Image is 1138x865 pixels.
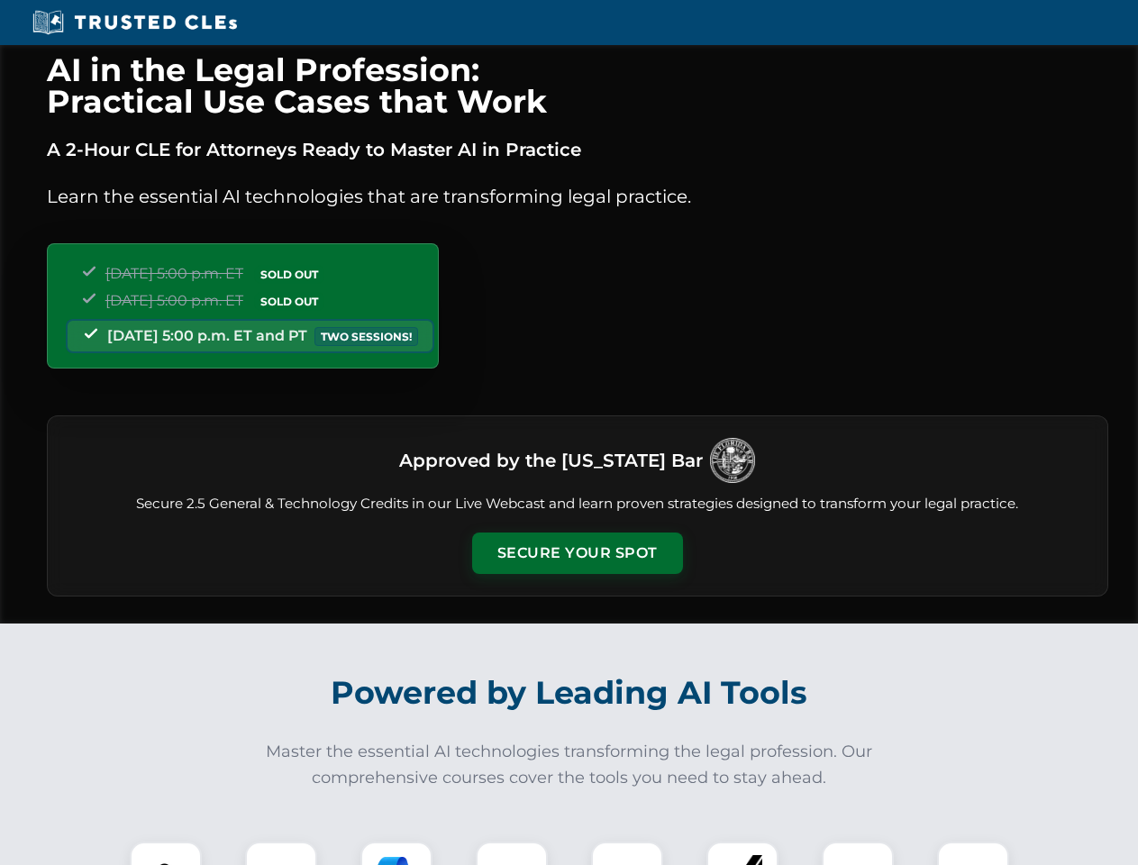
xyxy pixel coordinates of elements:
p: A 2-Hour CLE for Attorneys Ready to Master AI in Practice [47,135,1108,164]
p: Learn the essential AI technologies that are transforming legal practice. [47,182,1108,211]
span: [DATE] 5:00 p.m. ET [105,292,243,309]
h1: AI in the Legal Profession: Practical Use Cases that Work [47,54,1108,117]
img: Logo [710,438,755,483]
button: Secure Your Spot [472,533,683,574]
span: SOLD OUT [254,292,324,311]
p: Secure 2.5 General & Technology Credits in our Live Webcast and learn proven strategies designed ... [69,494,1086,514]
p: Master the essential AI technologies transforming the legal profession. Our comprehensive courses... [254,739,885,791]
h2: Powered by Leading AI Tools [70,661,1069,724]
span: [DATE] 5:00 p.m. ET [105,265,243,282]
h3: Approved by the [US_STATE] Bar [399,444,703,477]
img: Trusted CLEs [27,9,242,36]
span: SOLD OUT [254,265,324,284]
